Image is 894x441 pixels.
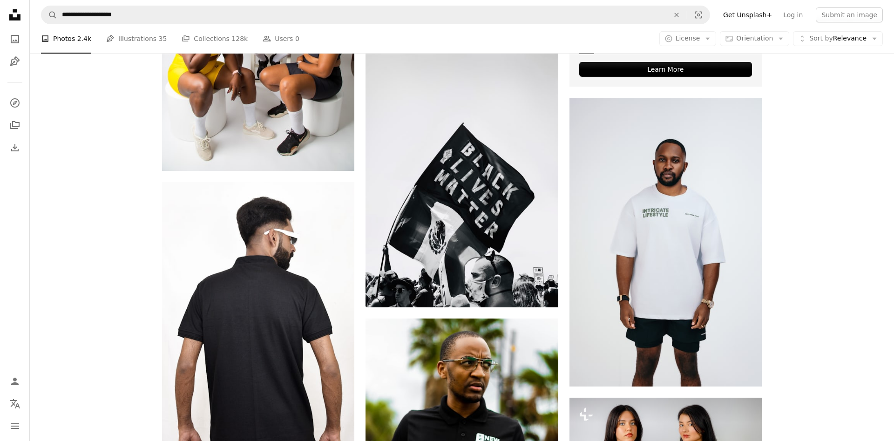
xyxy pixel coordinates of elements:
[816,7,883,22] button: Submit an image
[6,52,24,71] a: Illustrations
[809,35,833,42] span: Sort by
[366,407,558,416] a: a man wearing a black shirt and glasses
[736,35,773,42] span: Orientation
[579,62,752,77] div: Learn More
[106,24,167,54] a: Illustrations 35
[569,237,762,246] a: A man in a white shirt and black shorts
[231,34,248,44] span: 128k
[720,32,789,47] button: Orientation
[182,24,248,54] a: Collections 128k
[6,30,24,48] a: Photos
[809,34,867,44] span: Relevance
[366,50,558,307] img: black and white star flag
[159,34,167,44] span: 35
[659,32,717,47] button: License
[687,6,710,24] button: Visual search
[793,32,883,47] button: Sort byRelevance
[666,6,687,24] button: Clear
[41,6,57,24] button: Search Unsplash
[6,94,24,112] a: Explore
[6,372,24,391] a: Log in / Sign up
[676,35,700,42] span: License
[6,116,24,135] a: Collections
[162,322,354,331] a: A man in black polo shirt stands facing away.
[366,174,558,183] a: black and white star flag
[295,34,299,44] span: 0
[6,417,24,435] button: Menu
[569,98,762,387] img: A man in a white shirt and black shorts
[41,6,710,24] form: Find visuals sitewide
[6,6,24,26] a: Home — Unsplash
[263,24,299,54] a: Users 0
[6,394,24,413] button: Language
[778,7,808,22] a: Log in
[718,7,778,22] a: Get Unsplash+
[6,138,24,157] a: Download History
